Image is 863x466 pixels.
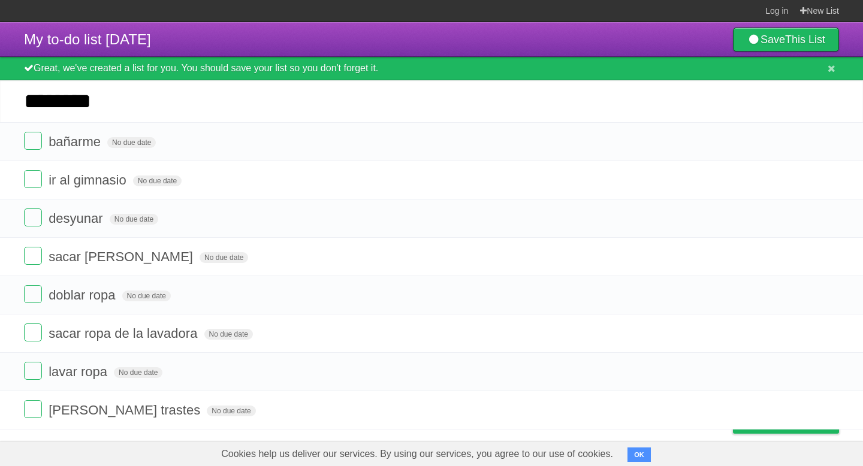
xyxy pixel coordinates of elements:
[49,134,104,149] span: bañarme
[24,400,42,418] label: Done
[49,211,106,226] span: desyunar
[110,214,158,225] span: No due date
[49,288,118,302] span: doblar ropa
[133,175,182,186] span: No due date
[24,247,42,265] label: Done
[122,291,171,301] span: No due date
[24,323,42,341] label: Done
[785,34,825,46] b: This List
[733,28,839,52] a: SaveThis List
[24,285,42,303] label: Done
[114,367,162,378] span: No due date
[49,249,196,264] span: sacar [PERSON_NAME]
[24,170,42,188] label: Done
[49,173,129,187] span: ir al gimnasio
[24,132,42,150] label: Done
[758,412,833,433] span: Buy me a coffee
[24,208,42,226] label: Done
[49,403,203,417] span: [PERSON_NAME] trastes
[204,329,253,340] span: No due date
[200,252,248,263] span: No due date
[24,31,151,47] span: My to-do list [DATE]
[49,326,200,341] span: sacar ropa de la lavadora
[209,442,625,466] span: Cookies help us deliver our services. By using our services, you agree to our use of cookies.
[627,447,651,462] button: OK
[207,406,255,416] span: No due date
[24,362,42,380] label: Done
[107,137,156,148] span: No due date
[49,364,110,379] span: lavar ropa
